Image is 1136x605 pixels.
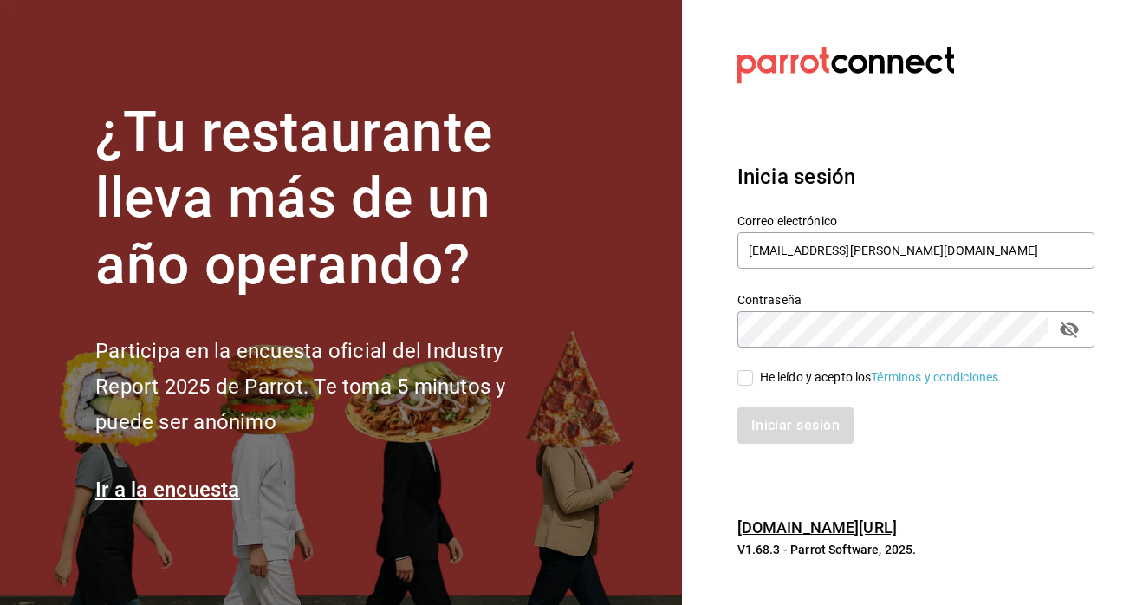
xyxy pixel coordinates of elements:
[95,478,240,502] a: Ir a la encuesta
[1055,315,1084,344] button: passwordField
[737,161,1094,192] h3: Inicia sesión
[95,334,563,439] h2: Participa en la encuesta oficial del Industry Report 2025 de Parrot. Te toma 5 minutos y puede se...
[737,541,1094,558] p: V1.68.3 - Parrot Software, 2025.
[95,100,563,299] h1: ¿Tu restaurante lleva más de un año operando?
[737,232,1094,269] input: Ingresa tu correo electrónico
[871,370,1002,384] a: Términos y condiciones.
[760,368,1003,387] div: He leído y acepto los
[737,518,897,537] a: [DOMAIN_NAME][URL]
[737,214,1094,226] label: Correo electrónico
[737,293,1094,305] label: Contraseña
